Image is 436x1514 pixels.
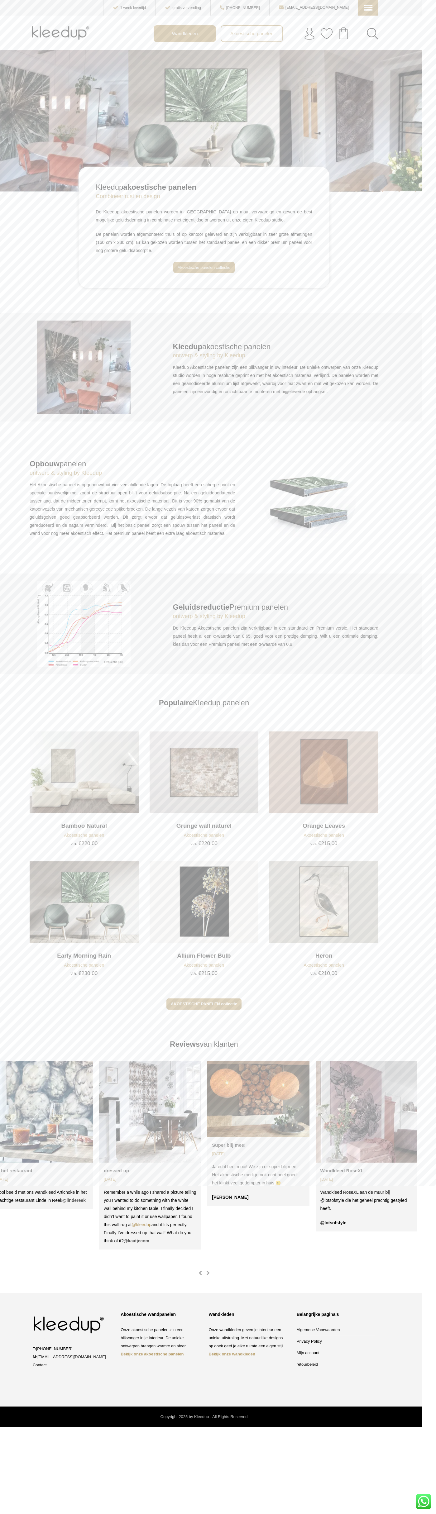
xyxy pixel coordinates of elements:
a: dressed-up [104,1168,129,1173]
span: @lindereek [62,1198,86,1203]
img: Allium Flower Bulb [150,861,259,943]
span: v.a. [70,841,77,846]
h4: ontwerp & styling by Kleedup [173,612,379,620]
div: Wandkleden [209,1312,287,1318]
a: Grunge wall naturel [150,822,259,830]
h4: ontwerp & styling by Kleedup [173,352,379,359]
strong: Opbouw [30,459,60,468]
bdi: 210,00 [318,970,337,976]
img: Bamboo Natural [30,731,139,813]
a: Bekijk onze akoestische panelen [121,1352,184,1356]
span: € [198,840,201,846]
strong: @kaatjecom [124,1238,149,1243]
a: Bamboo Natural [30,822,139,830]
div: Akoestische Wandpanelen [121,1312,199,1318]
a: Algemene Voorwaarden [297,1327,340,1332]
div: [DATE] [212,1150,304,1158]
a: Akoestische panelen [304,833,344,838]
a: Akoestische panelen collectie [173,262,235,273]
span: v.a. [190,841,197,846]
a: Akoestische panelen [64,833,104,838]
a: Grunge Wall Naturel [150,731,259,815]
img: Orange Leaves [269,731,378,813]
h2: akoestische panelen [173,341,379,352]
a: Akoestische panelen [184,833,224,838]
a: Mijn account [297,1350,319,1355]
a: Bamboo NaturalAkoestisch Paneel [30,731,139,815]
strong: M: [33,1355,37,1359]
p: [PHONE_NUMBER] [EMAIL_ADDRESS][DOMAIN_NAME] [33,1345,111,1369]
a: Wandkleed RoseXL [320,1168,364,1173]
p: Onze akoestische panelen zijn een blikvanger in je interieur. De unieke ontwerpen brengen warmte ... [121,1326,199,1358]
a: Heron [269,861,378,945]
p: Wandkleed RoseXL aan de muur bij @lotsofstyle die het geheel prachtig gestyled heeft. [320,1188,413,1212]
a: retourbeleid [297,1362,318,1367]
h4: ontwerp & styling by Kleedup [30,469,235,477]
bdi: 220,00 [198,840,217,846]
span: € [79,840,81,846]
span: € [79,970,81,976]
a: Heron [269,952,378,960]
span: Akoestische panelen collectie [178,265,230,270]
a: Super blij mee! [212,1142,246,1148]
h2: Kleedup [96,182,312,193]
a: Wandkleden [154,26,215,41]
img: Grunge Wall Naturel [150,731,259,813]
strong: Reviews [170,1040,200,1048]
h4: Combineer rust en design [96,193,312,200]
a: Orange Leaves [269,731,378,815]
img: verlanglijstje.svg [320,27,333,40]
nav: Main menu [154,25,383,42]
p: De panelen worden afgemonteerd thuis of op kantoor geleverd en zijn verkrijgbaar in zeer grote af... [96,230,312,255]
strong: Kleedup [173,342,203,351]
p: Onze wandkleden geven je interieur een unieke uitstraling. Met natuurlijke designs op doek geef j... [209,1326,287,1358]
span: v.a. [310,841,317,846]
a: Privacy Policy [297,1339,322,1344]
span: Akoestische panelen [227,28,277,38]
p: Kleedup Akoestische panelen zijn een blikvanger in uw interieur. De unieke ontwerpen van onze Kle... [173,363,379,396]
a: Orange Leaves [269,822,378,830]
div: Copyright 2025 by Kleedup - All Rights Reserved [30,1413,378,1421]
bdi: 215,00 [318,840,337,846]
a: Akoestische panelen [184,963,224,968]
div: [DATE] [104,1175,196,1183]
a: Akoestische panelen [221,26,282,41]
div: Belangrijke pagina’s [297,1312,375,1318]
a: Early Morning Rain [30,952,139,960]
img: account.svg [303,27,316,40]
h2: Premium panelen [173,602,379,612]
strong: T: [33,1346,36,1351]
span: € [318,970,321,976]
a: Early Morning RainDetail Foto Van Wandkleed Kleedup Met Frisse Groentinten [30,861,139,945]
a: Search [367,28,378,40]
span: v.a. [190,971,197,976]
bdi: 220,00 [79,840,98,846]
img: Kleedup [30,21,94,45]
h2: panelen [30,459,235,469]
p: Het Akoestische paneel is opgebouwd uit vier verschillende lagen. De toplaag heeft een scherpe pr... [30,481,235,537]
span: AKOESTISCHE PANELEN collectie [171,1002,237,1006]
bdi: 215,00 [198,970,217,976]
a: AKOESTISCHE PANELEN collectie [166,998,242,1009]
span: and it fits perfectly. Finally I’ve dressed up that wall! What do you think of it? [104,1222,191,1243]
div: [DATE] [320,1175,413,1183]
img: Early Morning Rain [30,861,139,943]
a: Your cart [333,25,354,41]
h2: Allium Flower Bulb [150,952,259,960]
img: Heron [269,861,378,943]
h2: Kleedup panelen [30,697,378,708]
span: Remember a while ago I shared a picture telling you I wanted to do something with the white wall ... [104,1190,196,1227]
a: @kleedup [132,1222,151,1227]
span: € [198,970,201,976]
span: € [318,840,321,846]
strong: @lotsofstyle [320,1220,347,1225]
span: Ja echt heel mooi! We zijn er super blij mee. Het akoestische merk je ook echt heel goed: het kli... [212,1164,298,1185]
strong: Populaire [159,698,193,707]
a: Akoestische panelen [64,963,104,968]
a: Bekijk onze wandkleden [209,1352,256,1356]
